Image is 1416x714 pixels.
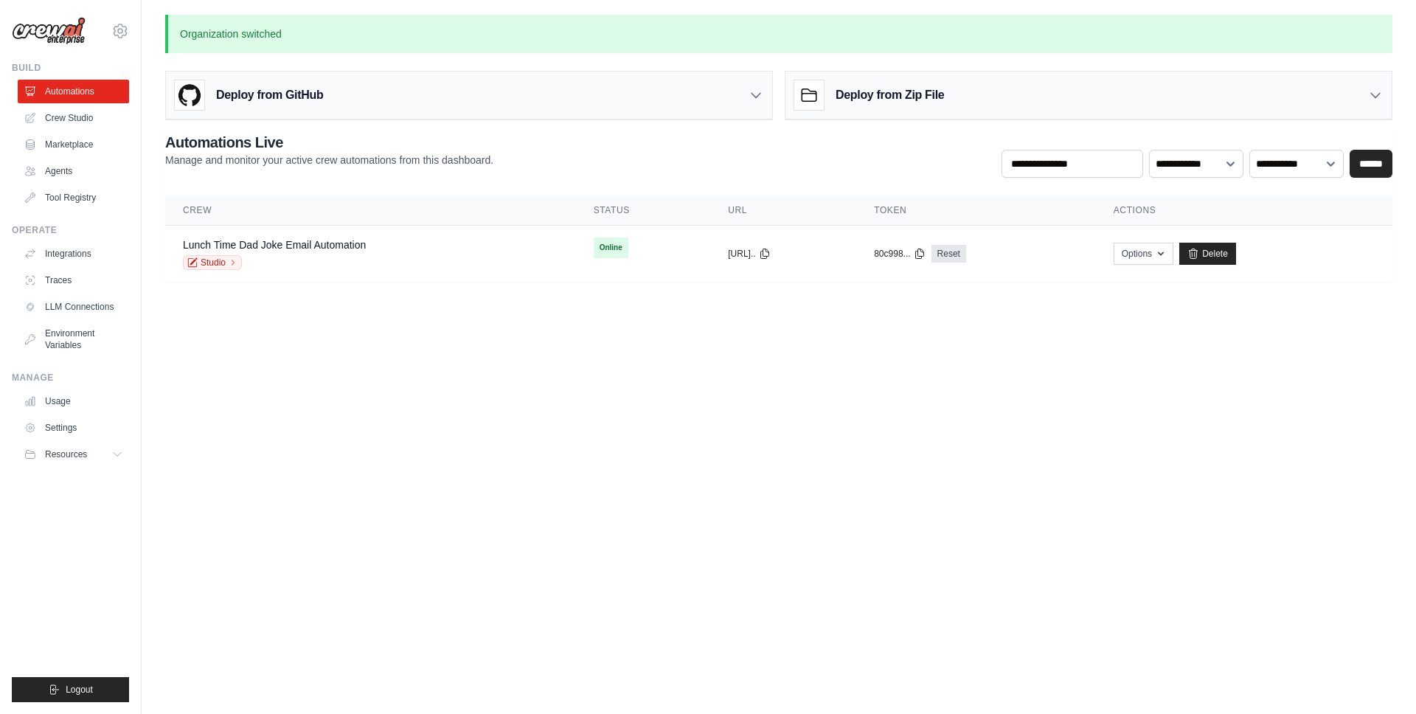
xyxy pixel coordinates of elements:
[45,448,87,460] span: Resources
[12,677,129,702] button: Logout
[165,153,493,167] p: Manage and monitor your active crew automations from this dashboard.
[175,80,204,110] img: GitHub Logo
[576,195,711,226] th: Status
[18,416,129,440] a: Settings
[183,239,366,251] a: Lunch Time Dad Joke Email Automation
[18,322,129,357] a: Environment Variables
[931,245,966,263] a: Reset
[183,255,242,270] a: Studio
[18,443,129,466] button: Resources
[12,224,129,236] div: Operate
[18,186,129,209] a: Tool Registry
[18,106,129,130] a: Crew Studio
[1179,243,1236,265] a: Delete
[18,389,129,413] a: Usage
[856,195,1096,226] th: Token
[12,62,129,74] div: Build
[165,195,576,226] th: Crew
[216,86,323,104] h3: Deploy from GitHub
[710,195,856,226] th: URL
[836,86,944,104] h3: Deploy from Zip File
[66,684,93,696] span: Logout
[18,295,129,319] a: LLM Connections
[12,372,129,384] div: Manage
[165,15,1392,53] p: Organization switched
[594,238,628,258] span: Online
[18,159,129,183] a: Agents
[18,268,129,292] a: Traces
[874,248,925,260] button: 80c998...
[165,132,493,153] h2: Automations Live
[18,242,129,266] a: Integrations
[18,80,129,103] a: Automations
[18,133,129,156] a: Marketplace
[12,17,86,45] img: Logo
[1114,243,1173,265] button: Options
[1096,195,1392,226] th: Actions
